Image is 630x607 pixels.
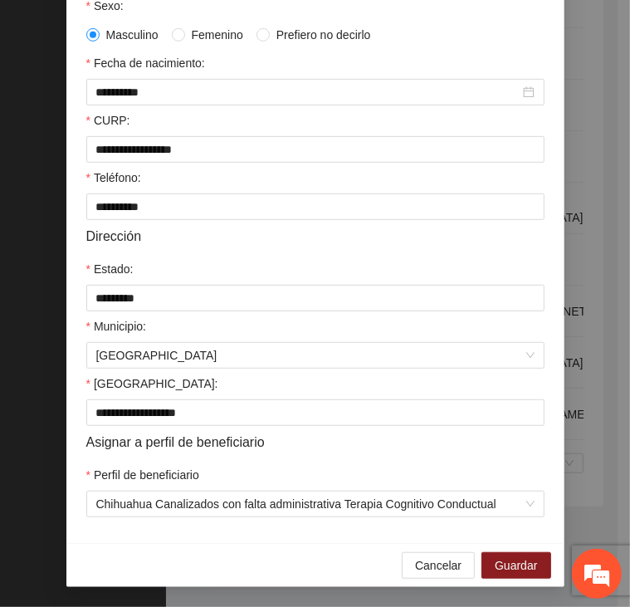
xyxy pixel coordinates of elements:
span: Femenino [185,26,250,44]
label: Municipio: [86,317,146,335]
label: Colonia: [86,374,218,393]
label: Teléfono: [86,169,141,187]
input: Teléfono: [86,193,545,220]
input: Colonia: [86,399,545,426]
input: CURP: [86,136,545,163]
div: Minimizar ventana de chat en vivo [272,8,312,48]
span: Guardar [495,556,537,575]
span: Dirección [86,226,142,247]
button: Cancelar [402,552,475,579]
input: Estado: [86,285,545,311]
span: Asignar a perfil de beneficiario [86,432,265,453]
label: Estado: [86,260,134,278]
label: Perfil de beneficiario [86,466,199,484]
button: Guardar [481,552,550,579]
input: Fecha de nacimiento: [96,83,520,101]
span: Chihuahua Canalizados con falta administrativa Terapia Cognitivo Conductual [96,492,535,516]
span: Prefiero no decirlo [270,26,378,44]
textarea: Escriba su mensaje y pulse “Intro” [8,419,316,477]
span: Masculino [100,26,165,44]
label: CURP: [86,111,130,130]
div: Chatee con nosotros ahora [86,85,279,106]
span: Estamos en línea. [96,204,229,372]
span: Cancelar [415,556,462,575]
span: Chihuahua [96,343,535,368]
label: Fecha de nacimiento: [86,54,205,72]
